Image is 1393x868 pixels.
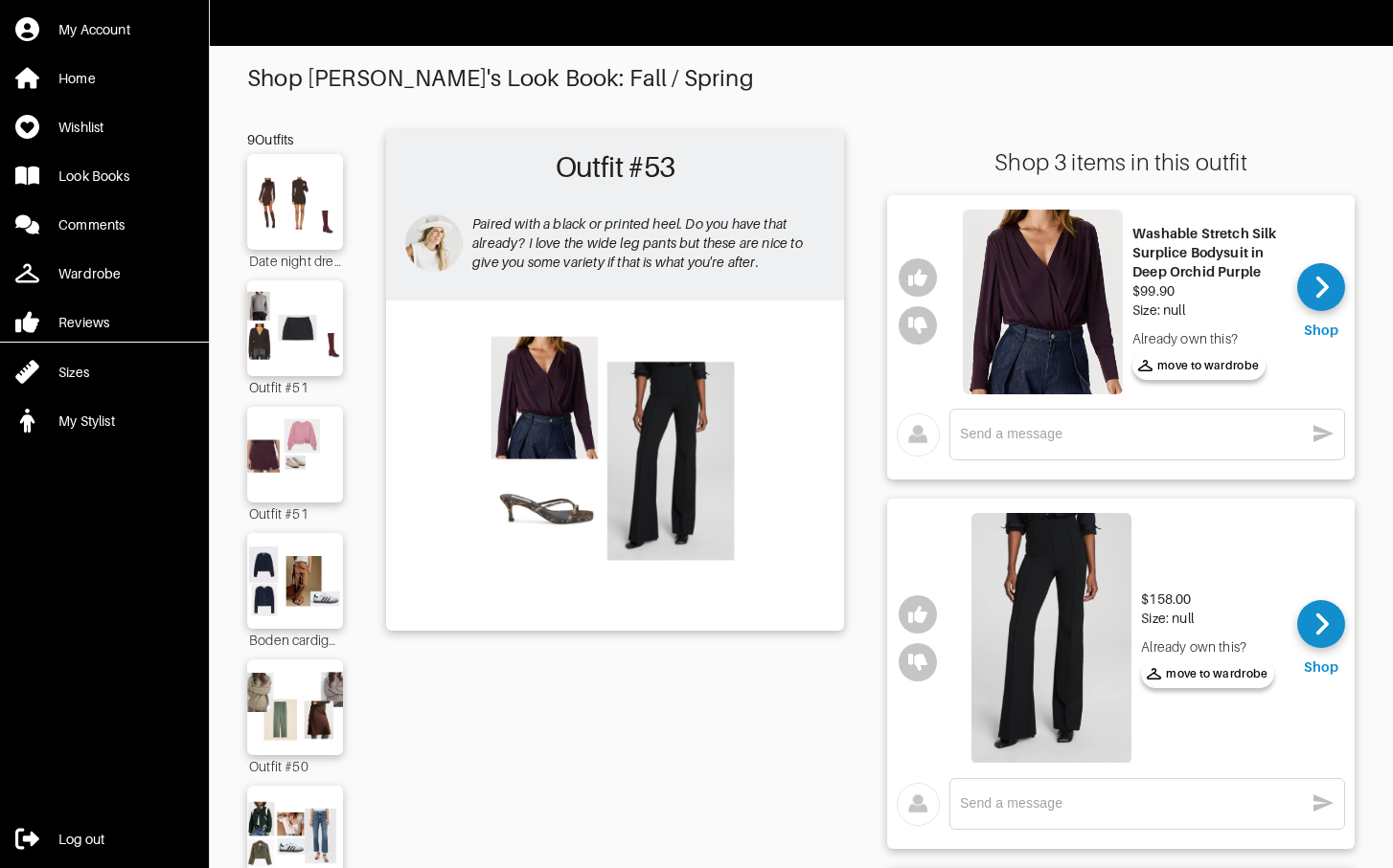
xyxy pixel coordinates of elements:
[58,167,129,186] div: Look Books
[1304,657,1338,677] div: Shop
[1297,263,1345,340] a: Shop
[897,413,940,456] img: avatar
[1132,300,1283,320] div: Size: null
[1141,637,1274,657] div: Already own this?
[247,755,343,776] div: Outfit #50
[396,140,834,195] h2: Outfit #53
[247,130,343,149] div: 9 Outfits
[1147,665,1268,682] span: move to wardrobe
[1141,659,1274,688] button: move to wardrobe
[963,210,1123,394] img: Washable Stretch Silk Surplice Bodysuit in Deep Orchid Purple
[1141,590,1274,609] div: $158.00
[58,830,104,849] div: Log out
[240,416,350,493] img: Outfit Outfit #51
[247,629,343,650] div: Boden cardigan replacement
[240,164,350,240] img: Outfit Date night dress
[1132,281,1283,300] div: $99.90
[240,669,350,746] img: Outfit Outfit #50
[472,214,825,272] p: Paired with a black or printed heel. Do you have that already? I love the wide leg pants but thes...
[247,65,1355,92] div: Shop [PERSON_NAME]'s Look Book: Fall / Spring
[58,69,96,88] div: Home
[247,502,343,523] div: Outfit #51
[1132,224,1283,281] div: Washable Stretch Silk Surplice Bodysuit in Deep Orchid Purple
[240,290,350,367] img: Outfit Outfit #51
[58,20,130,39] div: My Account
[58,118,103,137] div: Wishlist
[1138,357,1260,374] span: move to wardrobe
[1304,321,1338,340] div: Shop
[1141,609,1274,628] div: Size: null
[1297,600,1345,677] a: Shop
[1132,351,1266,380] button: move to wardrobe
[58,363,89,382] div: Sizes
[887,149,1355,176] div: Shop 3 items in this outfit
[1132,329,1283,348] div: Already own this?
[897,783,940,826] img: avatar
[240,543,350,619] img: Outfit Boden cardigan replacement
[58,313,109,332] div: Reviews
[58,264,121,283] div: Wardrobe
[971,513,1131,765] img: anSoSknAfkMVbAuwKz4uhXYy
[247,376,343,397] div: Outfit #51
[405,214,463,272] img: avatar
[247,250,343,271] div: Date night dress
[58,412,115,431] div: My Stylist
[58,215,125,234] div: Comments
[396,310,834,618] img: Outfit Outfit #53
